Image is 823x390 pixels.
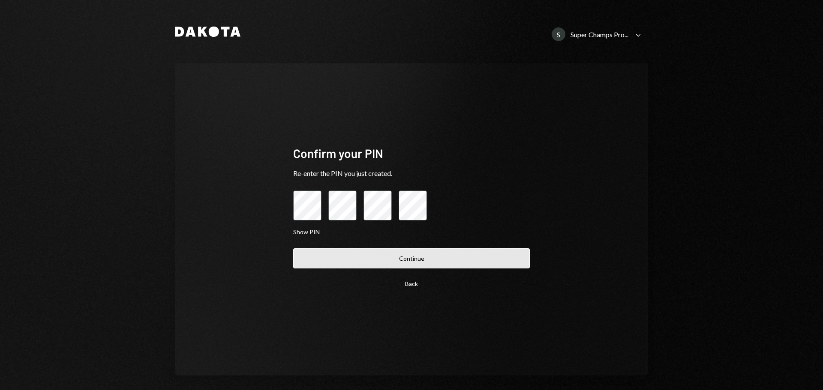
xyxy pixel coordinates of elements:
div: S [552,27,565,41]
button: Back [293,274,530,294]
input: pin code 1 of 4 [293,191,321,220]
button: Continue [293,248,530,268]
div: Super Champs Pro... [571,30,628,39]
button: Show PIN [293,228,320,236]
input: pin code 3 of 4 [363,191,392,220]
input: pin code 4 of 4 [399,191,427,220]
div: Confirm your PIN [293,145,530,162]
div: Re-enter the PIN you just created. [293,168,530,179]
input: pin code 2 of 4 [328,191,357,220]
